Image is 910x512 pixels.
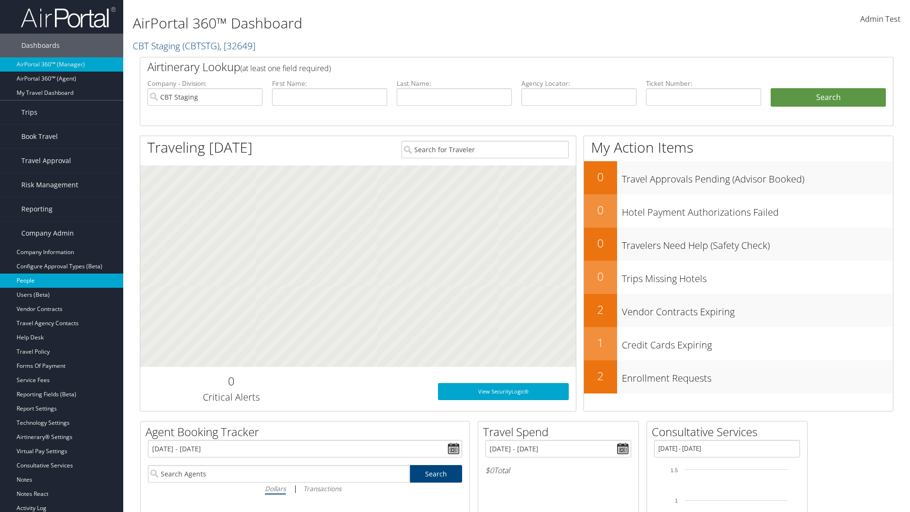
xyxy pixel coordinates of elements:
input: Search for Traveler [401,141,569,158]
h3: Hotel Payment Authorizations Failed [622,201,893,219]
span: , [ 32649 ] [219,39,255,52]
h2: 2 [584,368,617,384]
span: $0 [485,465,494,475]
a: Search [410,465,463,483]
tspan: 1.5 [671,467,678,473]
h3: Trips Missing Hotels [622,267,893,285]
label: First Name: [272,79,387,88]
h2: 0 [584,268,617,284]
label: Agency Locator: [521,79,637,88]
h3: Travel Approvals Pending (Advisor Booked) [622,168,893,186]
a: 0Hotel Payment Authorizations Failed [584,194,893,228]
tspan: 1 [675,498,678,503]
a: 0Trips Missing Hotels [584,261,893,294]
span: Risk Management [21,173,78,197]
h3: Enrollment Requests [622,367,893,385]
span: Book Travel [21,125,58,148]
button: Search [771,88,886,107]
h2: Agent Booking Tracker [146,424,469,440]
a: 2Vendor Contracts Expiring [584,294,893,327]
span: Trips [21,101,37,124]
span: Admin Test [860,14,901,24]
h2: 1 [584,335,617,351]
a: 2Enrollment Requests [584,360,893,393]
i: Transactions [303,484,341,493]
span: Travel Approval [21,149,71,173]
a: 0Travel Approvals Pending (Advisor Booked) [584,161,893,194]
div: | [148,483,462,494]
h3: Travelers Need Help (Safety Check) [622,234,893,252]
label: Ticket Number: [646,79,761,88]
h6: Total [485,465,631,475]
h3: Critical Alerts [147,391,315,404]
h1: My Action Items [584,137,893,157]
h2: Travel Spend [483,424,638,440]
h2: 0 [584,169,617,185]
label: Company - Division: [147,79,263,88]
a: CBT Staging [133,39,255,52]
input: Search Agents [148,465,409,483]
a: 0Travelers Need Help (Safety Check) [584,228,893,261]
h2: 2 [584,302,617,318]
span: (at least one field required) [240,63,331,73]
a: 1Credit Cards Expiring [584,327,893,360]
img: airportal-logo.png [21,6,116,28]
h3: Vendor Contracts Expiring [622,301,893,319]
a: View SecurityLogic® [438,383,569,400]
span: ( CBTSTG ) [182,39,219,52]
h2: Consultative Services [652,424,807,440]
label: Last Name: [397,79,512,88]
h2: 0 [584,202,617,218]
a: Admin Test [860,5,901,34]
span: Reporting [21,197,53,221]
h1: AirPortal 360™ Dashboard [133,13,645,33]
h2: 0 [584,235,617,251]
h3: Credit Cards Expiring [622,334,893,352]
h2: Airtinerary Lookup [147,59,823,75]
h1: Traveling [DATE] [147,137,253,157]
span: Company Admin [21,221,74,245]
h2: 0 [147,373,315,389]
i: Dollars [265,484,286,493]
span: Dashboards [21,34,60,57]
